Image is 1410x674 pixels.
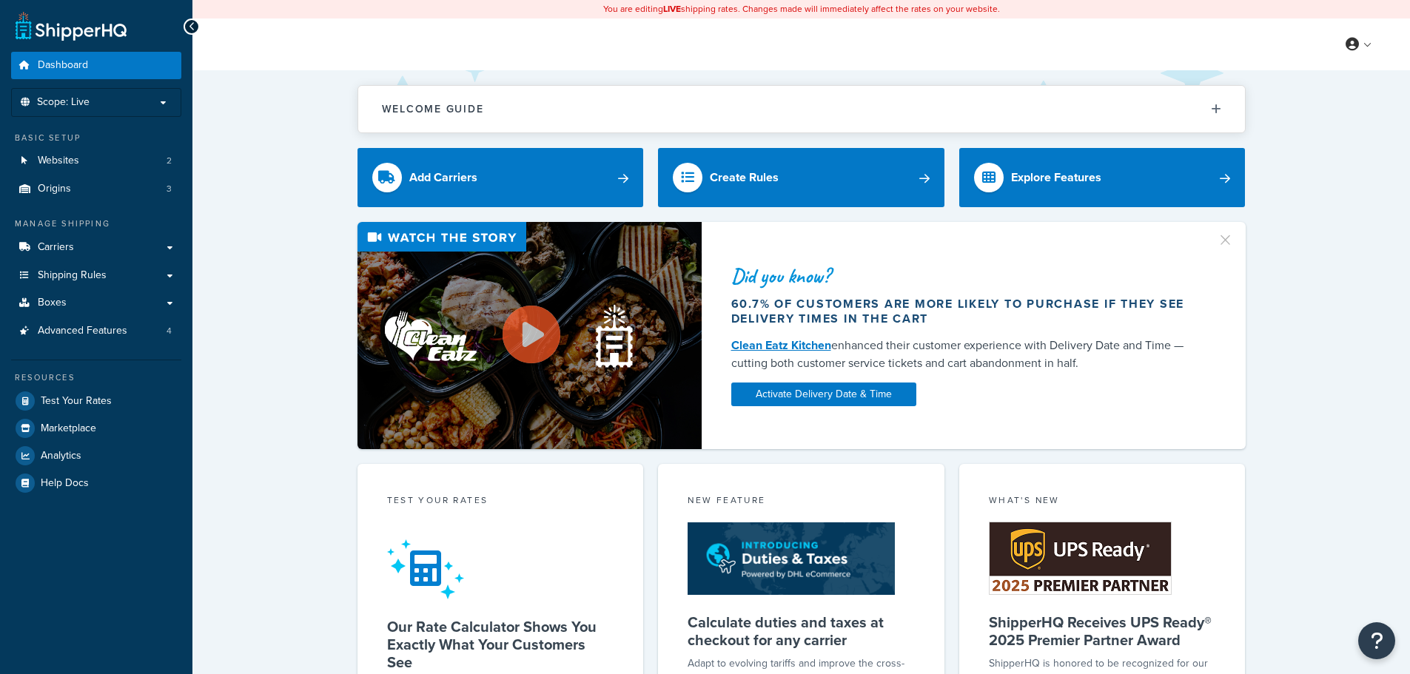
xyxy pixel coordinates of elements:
div: 60.7% of customers are more likely to purchase if they see delivery times in the cart [731,297,1199,326]
a: Carriers [11,234,181,261]
span: 4 [167,325,172,337]
a: Shipping Rules [11,262,181,289]
div: Manage Shipping [11,218,181,230]
span: Boxes [38,297,67,309]
span: 3 [167,183,172,195]
span: Scope: Live [37,96,90,109]
span: Shipping Rules [38,269,107,282]
span: Origins [38,183,71,195]
a: Origins3 [11,175,181,203]
span: Websites [38,155,79,167]
div: Explore Features [1011,167,1101,188]
li: Origins [11,175,181,203]
span: Test Your Rates [41,395,112,408]
b: LIVE [663,2,681,16]
button: Welcome Guide [358,86,1245,132]
h5: Calculate duties and taxes at checkout for any carrier [688,613,915,649]
a: Websites2 [11,147,181,175]
a: Add Carriers [357,148,644,207]
a: Advanced Features4 [11,317,181,345]
div: New Feature [688,493,915,510]
a: Marketplace [11,415,181,442]
span: Analytics [41,450,81,462]
button: Open Resource Center [1358,622,1395,659]
a: Activate Delivery Date & Time [731,383,916,406]
div: Test your rates [387,493,614,510]
span: 2 [167,155,172,167]
a: Analytics [11,442,181,469]
li: Advanced Features [11,317,181,345]
div: What's New [989,493,1216,510]
span: Help Docs [41,477,89,490]
li: Websites [11,147,181,175]
span: Carriers [38,241,74,254]
div: Add Carriers [409,167,477,188]
a: Help Docs [11,470,181,496]
a: Dashboard [11,52,181,79]
a: Test Your Rates [11,388,181,414]
a: Clean Eatz Kitchen [731,337,831,354]
span: Advanced Features [38,325,127,337]
span: Dashboard [38,59,88,72]
a: Boxes [11,289,181,317]
img: Video thumbnail [357,222,702,449]
div: Did you know? [731,266,1199,286]
div: Basic Setup [11,132,181,144]
a: Create Rules [658,148,944,207]
h2: Welcome Guide [382,104,484,115]
a: Explore Features [959,148,1246,207]
div: Resources [11,371,181,384]
span: Marketplace [41,422,96,435]
h5: Our Rate Calculator Shows You Exactly What Your Customers See [387,618,614,671]
h5: ShipperHQ Receives UPS Ready® 2025 Premier Partner Award [989,613,1216,649]
div: enhanced their customer experience with Delivery Date and Time — cutting both customer service ti... [731,337,1199,372]
div: Create Rules [710,167,779,188]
